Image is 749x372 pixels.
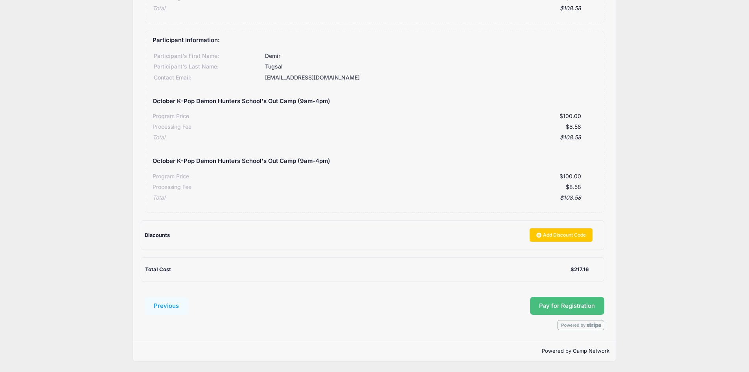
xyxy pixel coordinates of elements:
div: Total [153,4,165,13]
div: $108.58 [165,4,581,13]
div: $8.58 [191,183,581,191]
div: Program Price [153,112,189,120]
h5: October K-Pop Demon Hunters School's Out Camp (9am-4pm) [153,98,330,105]
span: Discounts [145,232,170,238]
div: Participant's First Name: [153,52,263,60]
span: $100.00 [559,173,581,180]
div: Processing Fee [153,123,191,131]
h5: October K-Pop Demon Hunters School's Out Camp (9am-4pm) [153,158,330,165]
div: Tugsal [263,63,596,71]
div: $108.58 [165,133,581,142]
div: Participant's Last Name: [153,63,263,71]
span: $100.00 [559,113,581,119]
button: Previous [145,297,189,315]
p: Powered by Camp Network [140,347,609,355]
div: Total Cost [145,266,570,274]
div: Demir [263,52,596,60]
div: Program Price [153,172,189,181]
div: $217.16 [570,266,589,274]
h5: Participant Information: [153,37,596,44]
a: Add Discount Code [530,228,593,242]
div: Total [153,133,165,142]
button: Pay for Registration [530,297,605,315]
div: Contact Email: [153,74,263,82]
div: [EMAIL_ADDRESS][DOMAIN_NAME] [263,74,596,82]
div: $108.58 [165,194,581,202]
div: $8.58 [191,123,581,131]
div: Processing Fee [153,183,191,191]
div: Total [153,194,165,202]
